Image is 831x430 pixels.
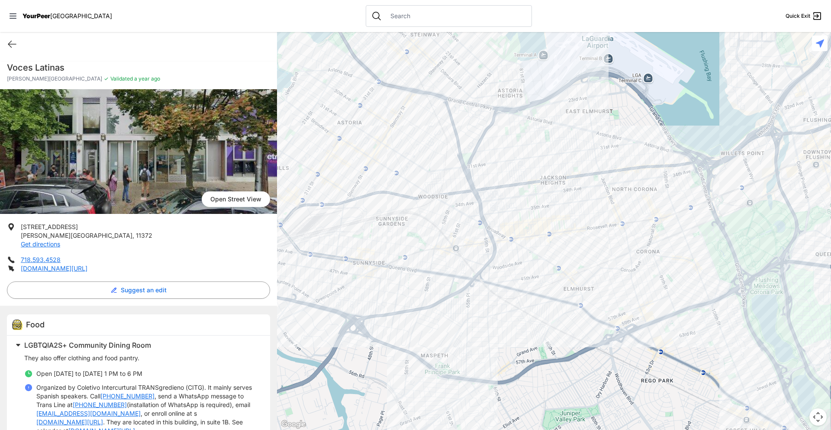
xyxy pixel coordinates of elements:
a: [PHONE_NUMBER] [100,392,155,401]
span: Food [26,320,45,329]
img: Google [279,419,308,430]
a: YourPeer[GEOGRAPHIC_DATA] [23,13,112,19]
span: ✓ [104,75,109,82]
span: , [132,232,134,239]
span: 11372 [136,232,152,239]
input: Search [385,12,526,20]
span: Open [DATE] to [DATE] 1 PM to 6 PM [36,370,142,377]
span: Validated [110,75,133,82]
a: [DOMAIN_NAME][URL] [36,418,103,427]
a: Quick Exit [786,11,822,21]
span: [GEOGRAPHIC_DATA] [50,12,112,19]
span: YourPeer [23,12,50,19]
span: a year ago [133,75,160,82]
button: Suggest an edit [7,281,270,299]
a: Open this area in Google Maps (opens a new window) [279,419,308,430]
span: [PERSON_NAME][GEOGRAPHIC_DATA] [7,75,102,82]
a: 718.593.4528 [21,256,61,263]
span: [PERSON_NAME][GEOGRAPHIC_DATA] [21,232,132,239]
span: [STREET_ADDRESS] [21,223,78,230]
a: [PHONE_NUMBER] [73,401,127,409]
p: They also offer clothing and food pantry. [24,354,260,362]
a: [DOMAIN_NAME][URL] [21,265,87,272]
a: Get directions [21,240,60,248]
a: [EMAIL_ADDRESS][DOMAIN_NAME] [36,409,141,418]
span: Suggest an edit [121,286,167,294]
span: Quick Exit [786,13,810,19]
span: LGBTQIA2S+ Community Dining Room [24,341,151,349]
a: Open Street View [202,191,270,207]
h1: Voces Latinas [7,61,270,74]
div: Bethany Lutheran Church [277,32,831,430]
button: Map camera controls [809,408,827,426]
